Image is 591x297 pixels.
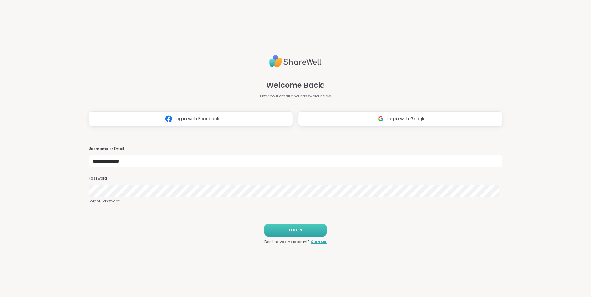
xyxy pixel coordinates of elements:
img: ShareWell Logomark [375,113,387,124]
a: Sign up [311,239,327,245]
span: Don't have an account? [264,239,310,245]
span: Enter your email and password below [260,93,331,99]
img: ShareWell Logo [269,52,322,70]
span: Log in with Google [387,116,426,122]
h3: Username or Email [89,146,502,152]
button: LOG IN [264,224,327,237]
h3: Password [89,176,502,181]
a: Forgot Password? [89,198,502,204]
button: Log in with Google [298,111,502,127]
img: ShareWell Logomark [163,113,175,124]
span: LOG IN [289,227,302,233]
button: Log in with Facebook [89,111,293,127]
span: Log in with Facebook [175,116,219,122]
span: Welcome Back! [266,80,325,91]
